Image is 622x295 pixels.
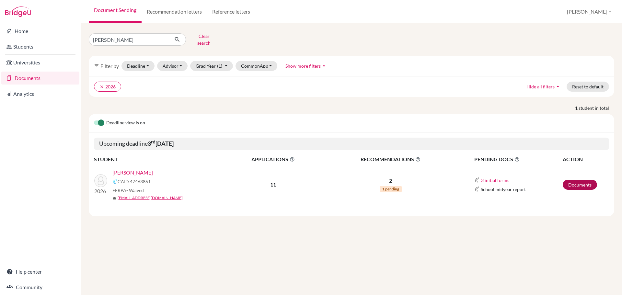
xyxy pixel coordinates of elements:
a: Help center [1,265,79,278]
span: APPLICATIONS [224,155,322,163]
img: Orlandi, Luca [94,174,107,187]
h5: Upcoming deadline [94,138,609,150]
p: 2026 [94,187,107,195]
img: Common App logo [474,187,479,192]
span: mail [112,196,116,200]
span: student in total [579,105,614,111]
a: Documents [1,72,79,85]
a: Home [1,25,79,38]
i: arrow_drop_up [321,62,327,69]
button: Grad Year(1) [190,61,233,71]
span: RECOMMENDATIONS [323,155,458,163]
span: Deadline view is on [106,119,145,127]
a: Universities [1,56,79,69]
span: Hide all filters [526,84,555,89]
a: Documents [563,180,597,190]
button: Show more filtersarrow_drop_up [280,61,333,71]
p: 2 [323,177,458,185]
img: Bridge-U [5,6,31,17]
span: PENDING DOCS [474,155,562,163]
span: Filter by [100,63,119,69]
a: [PERSON_NAME] [112,169,153,176]
img: Common App logo [112,179,118,184]
sup: rd [151,139,155,144]
th: STUDENT [94,155,224,164]
input: Find student by name... [89,33,169,46]
b: 11 [270,181,276,187]
i: filter_list [94,63,99,68]
span: 1 pending [380,186,402,192]
button: Clear search [186,31,222,48]
button: Reset to default [567,82,609,92]
strong: 1 [575,105,579,111]
button: Advisor [157,61,188,71]
button: [PERSON_NAME] [564,6,614,18]
span: FERPA [112,187,144,194]
i: arrow_drop_up [555,83,561,90]
span: Show more filters [285,63,321,69]
button: clear2026 [94,82,121,92]
a: Community [1,281,79,294]
span: CAID 47463861 [118,178,151,185]
img: Common App logo [474,177,479,183]
span: - Waived [126,187,144,193]
span: (1) [217,63,222,69]
a: [EMAIL_ADDRESS][DOMAIN_NAME] [118,195,183,201]
a: Students [1,40,79,53]
button: Deadline [121,61,155,71]
button: 3 initial forms [481,176,510,184]
button: Hide all filtersarrow_drop_up [521,82,567,92]
button: CommonApp [236,61,278,71]
span: School midyear report [481,186,526,193]
i: clear [99,85,104,89]
a: Analytics [1,87,79,100]
b: 3 [DATE] [148,140,174,147]
th: ACTION [562,155,609,164]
